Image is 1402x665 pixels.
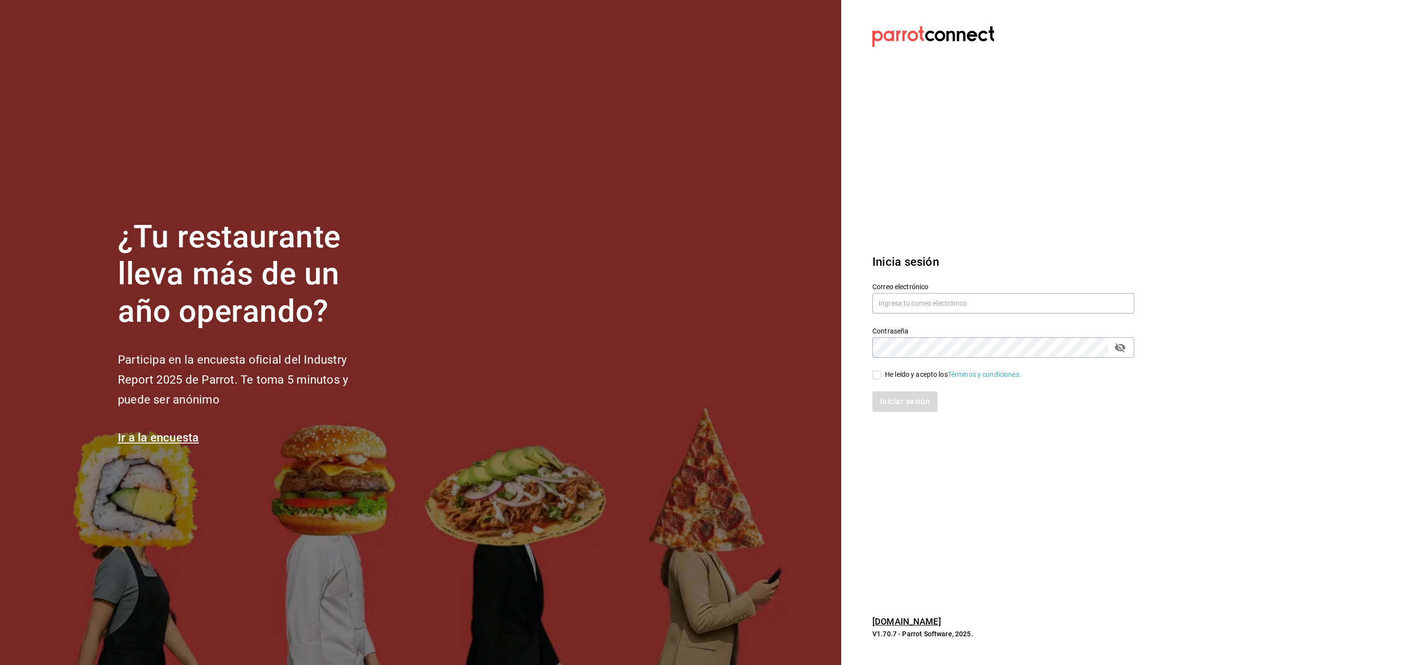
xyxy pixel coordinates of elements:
[118,350,381,409] h2: Participa en la encuesta oficial del Industry Report 2025 de Parrot. Te toma 5 minutos y puede se...
[118,219,381,331] h1: ¿Tu restaurante lleva más de un año operando?
[872,327,1134,334] label: Contraseña
[885,369,1021,380] div: He leído y acepto los
[872,253,1134,271] h3: Inicia sesión
[872,293,1134,314] input: Ingresa tu correo electrónico
[872,629,1134,639] p: V1.70.7 - Parrot Software, 2025.
[872,616,941,627] a: [DOMAIN_NAME]
[118,431,199,444] a: Ir a la encuesta
[872,283,1134,290] label: Correo electrónico
[948,370,1021,378] a: Términos y condiciones.
[1112,339,1128,356] button: passwordField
